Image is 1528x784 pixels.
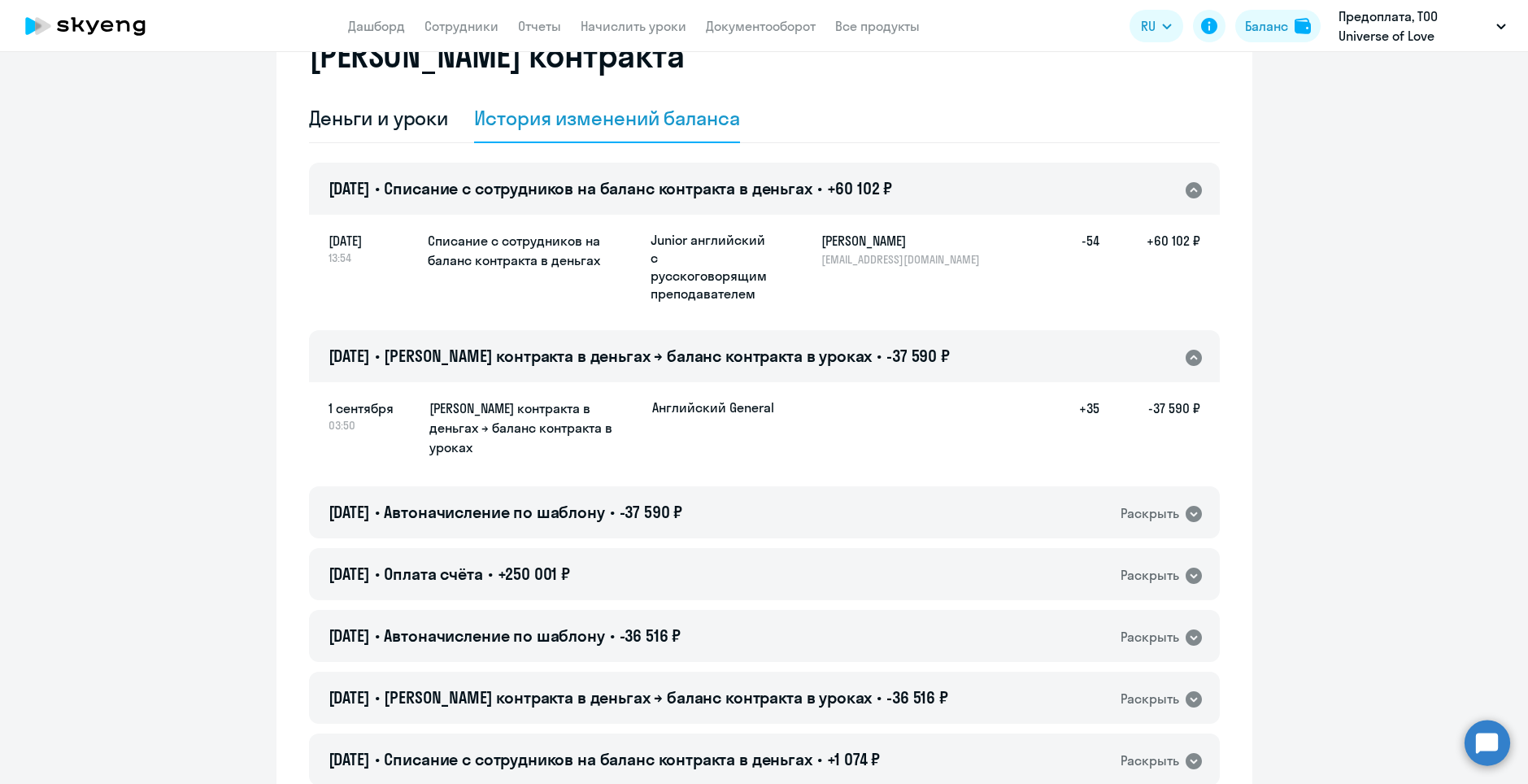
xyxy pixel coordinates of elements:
span: • [877,687,882,708]
span: [DATE] [329,346,370,366]
div: Деньги и уроки [309,105,449,131]
span: [DATE] [329,625,370,646]
a: Документооборот [706,18,816,34]
span: Оплата счёта [384,564,482,584]
div: История изменений баланса [474,105,740,131]
span: RU [1141,16,1156,36]
div: Раскрыть [1121,689,1179,709]
span: [DATE] [329,749,370,769]
span: [DATE] [329,502,370,522]
h5: Списание с сотрудников на баланс контракта в деньгах [428,231,638,270]
h5: -37 590 ₽ [1099,399,1200,459]
a: Отчеты [518,18,561,34]
div: Баланс [1245,16,1288,36]
span: -37 590 ₽ [886,346,950,366]
span: • [375,687,380,708]
span: +1 074 ₽ [827,749,881,769]
h5: [PERSON_NAME] контракта в деньгах → баланс контракта в уроках [429,399,639,457]
h5: [PERSON_NAME] [821,231,989,250]
span: • [817,178,822,198]
span: [PERSON_NAME] контракта в деньгах → баланс контракта в уроках [384,346,872,366]
h5: +60 102 ₽ [1099,231,1200,303]
span: -37 590 ₽ [620,502,683,522]
span: [DATE] [329,564,370,584]
span: [PERSON_NAME] контракта в деньгах → баланс контракта в уроках [384,687,872,708]
span: • [610,625,615,646]
div: Раскрыть [1121,503,1179,524]
button: Предоплата, ТОО Universe of Love (Универсе оф лове) [1330,7,1514,46]
button: RU [1130,10,1183,42]
p: Junior английский с русскоговорящим преподавателем [651,231,773,303]
span: -36 516 ₽ [620,625,681,646]
a: Сотрудники [424,18,498,34]
h5: -54 [1047,231,1099,303]
span: [DATE] [329,231,415,250]
p: [EMAIL_ADDRESS][DOMAIN_NAME] [821,252,989,267]
span: Автоначисление по шаблону [384,502,604,522]
span: 03:50 [329,418,416,433]
span: • [817,749,822,769]
a: Начислить уроки [581,18,686,34]
span: [DATE] [329,178,370,198]
span: • [375,502,380,522]
p: Английский General [652,399,774,416]
span: • [375,749,380,769]
span: • [375,625,380,646]
span: • [488,564,493,584]
div: Раскрыть [1121,565,1179,586]
button: Балансbalance [1235,10,1321,42]
h2: [PERSON_NAME] контракта [309,36,685,75]
span: Списание с сотрудников на баланс контракта в деньгах [384,749,812,769]
span: • [375,346,380,366]
div: Раскрыть [1121,627,1179,647]
span: • [375,178,380,198]
img: balance [1295,18,1311,34]
span: +60 102 ₽ [827,178,893,198]
div: Раскрыть [1121,751,1179,771]
span: -36 516 ₽ [886,687,948,708]
p: Предоплата, ТОО Universe of Love (Универсе оф лове) [1339,7,1490,46]
span: +250 001 ₽ [498,564,571,584]
h5: +35 [1047,399,1099,459]
span: 1 сентября [329,399,416,418]
span: • [610,502,615,522]
span: Списание с сотрудников на баланс контракта в деньгах [384,178,812,198]
span: • [375,564,380,584]
span: 13:54 [329,250,415,265]
span: [DATE] [329,687,370,708]
span: Автоначисление по шаблону [384,625,604,646]
a: Дашборд [348,18,405,34]
span: • [877,346,882,366]
a: Все продукты [835,18,920,34]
